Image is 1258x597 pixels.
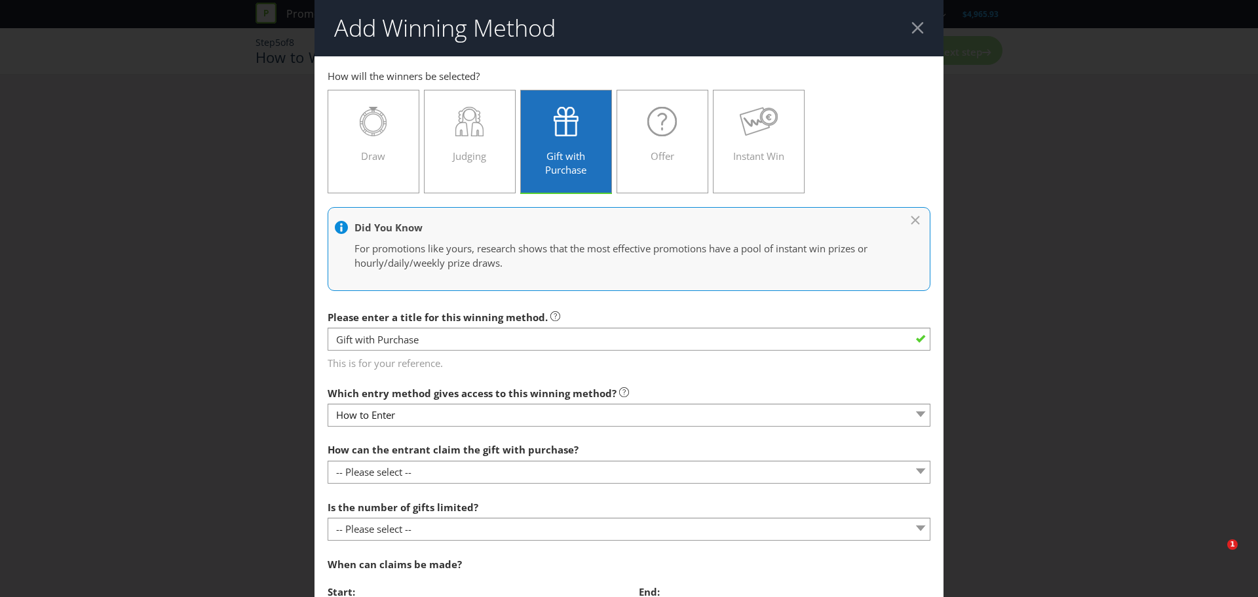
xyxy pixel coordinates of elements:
[328,558,462,571] span: When can claims be made?
[328,443,579,456] span: How can the entrant claim the gift with purchase?
[334,15,556,41] h2: Add Winning Method
[354,242,890,270] p: For promotions like yours, research shows that the most effective promotions have a pool of insta...
[1200,539,1232,571] iframe: Intercom live chat
[733,149,784,163] span: Instant Win
[545,149,586,176] span: Gift with Purchase
[361,149,385,163] span: Draw
[328,387,617,400] span: Which entry method gives access to this winning method?
[328,69,480,83] span: How will the winners be selected?
[328,501,478,514] span: Is the number of gifts limited?
[453,149,486,163] span: Judging
[328,351,930,370] span: This is for your reference.
[328,311,548,324] span: Please enter a title for this winning method.
[651,149,674,163] span: Offer
[1227,539,1238,550] span: 1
